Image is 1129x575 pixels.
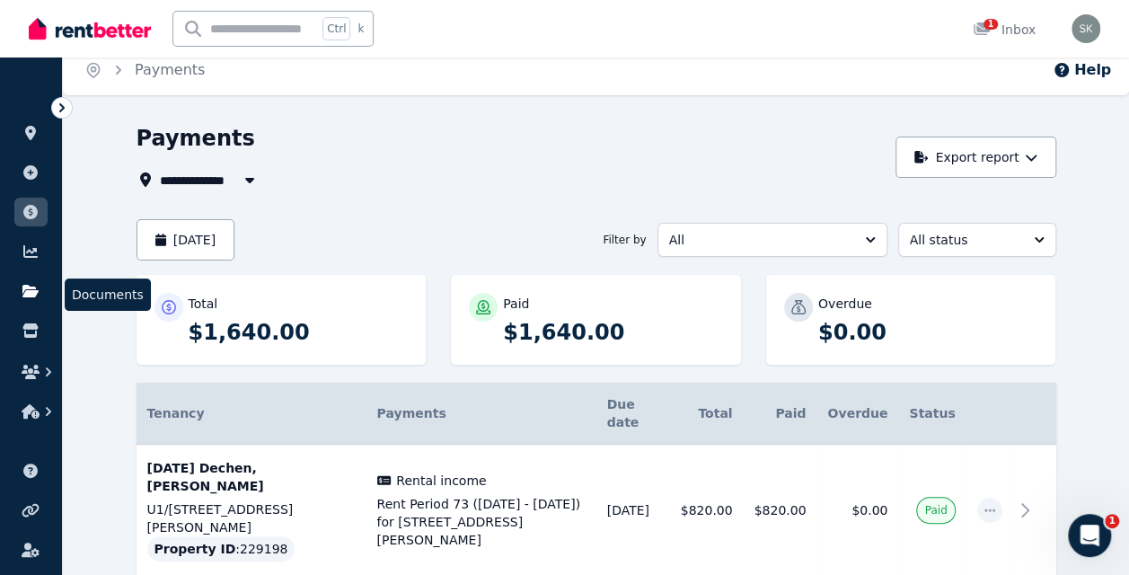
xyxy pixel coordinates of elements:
[818,295,872,313] p: Overdue
[137,383,366,445] th: Tenancy
[135,61,205,78] a: Payments
[189,318,409,347] p: $1,640.00
[1072,14,1100,43] img: Stacey Kay
[898,383,966,445] th: Status
[924,503,947,517] span: Paid
[396,472,486,490] span: Rental income
[147,459,356,495] p: [DATE] Dechen, [PERSON_NAME]
[851,503,887,517] span: $0.00
[895,137,1056,178] button: Export report
[669,231,851,249] span: All
[1105,514,1119,528] span: 1
[670,383,744,445] th: Total
[137,219,235,261] button: [DATE]
[189,295,218,313] p: Total
[973,21,1036,39] div: Inbox
[147,500,356,536] p: U1/[STREET_ADDRESS][PERSON_NAME]
[63,45,226,95] nav: Breadcrumb
[137,124,255,153] h1: Payments
[322,17,350,40] span: Ctrl
[65,279,151,311] span: Documents
[377,495,586,549] span: Rent Period 73 ([DATE] - [DATE]) for [STREET_ADDRESS][PERSON_NAME]
[154,540,236,558] span: Property ID
[603,233,646,247] span: Filter by
[357,22,364,36] span: k
[816,383,898,445] th: Overdue
[147,536,295,562] div: : 229198
[657,223,887,257] button: All
[910,231,1019,249] span: All status
[818,318,1038,347] p: $0.00
[503,295,529,313] p: Paid
[743,383,816,445] th: Paid
[29,15,151,42] img: RentBetter
[377,406,446,420] span: Payments
[1053,59,1111,81] button: Help
[983,19,998,30] span: 1
[596,383,670,445] th: Due date
[898,223,1056,257] button: All status
[503,318,723,347] p: $1,640.00
[1068,514,1111,557] iframe: Intercom live chat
